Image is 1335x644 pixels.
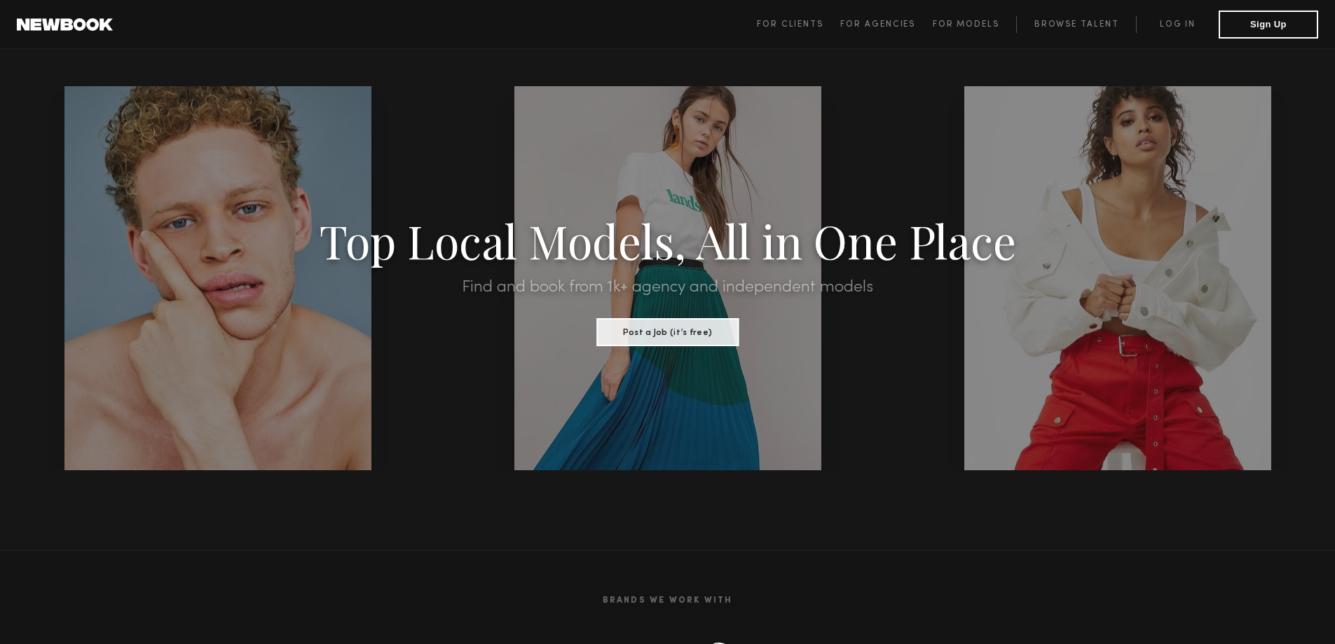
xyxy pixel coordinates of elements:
span: For Models [933,20,999,29]
a: For Clients [757,16,840,33]
a: Browse Talent [1016,16,1136,33]
a: For Models [933,16,1017,33]
button: Post a Job (it’s free) [596,318,739,346]
h1: Top Local Models, All in One Place [100,219,1235,262]
a: Post a Job (it’s free) [596,323,739,338]
button: Sign Up [1219,11,1318,39]
h2: Brands We Work With [247,579,1088,622]
h2: Find and book from 1k+ agency and independent models [100,279,1235,296]
span: For Agencies [840,20,915,29]
a: Log in [1136,16,1219,33]
span: For Clients [757,20,823,29]
a: For Agencies [840,16,932,33]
